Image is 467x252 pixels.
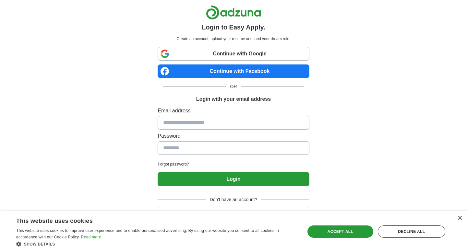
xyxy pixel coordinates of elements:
[202,22,265,32] h1: Login to Easy Apply.
[158,161,309,167] a: Forgot password?
[158,211,309,216] a: Create account
[206,5,261,20] img: Adzuna logo
[158,207,309,221] button: Create account
[158,47,309,61] a: Continue with Google
[16,215,281,225] div: This website uses cookies
[457,216,462,221] div: Close
[81,235,101,239] a: Read more, opens a new window
[378,225,445,238] div: Decline all
[24,242,55,246] span: Show details
[307,225,373,238] div: Accept all
[206,196,261,203] span: Don't have an account?
[159,36,308,42] p: Create an account, upload your resume and land your dream role.
[158,64,309,78] a: Continue with Facebook
[226,83,241,90] span: OR
[158,132,309,140] label: Password
[16,241,297,247] div: Show details
[158,172,309,186] button: Login
[196,95,271,103] h1: Login with your email address
[158,107,309,115] label: Email address
[16,228,279,239] span: This website uses cookies to improve user experience and to enable personalised advertising. By u...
